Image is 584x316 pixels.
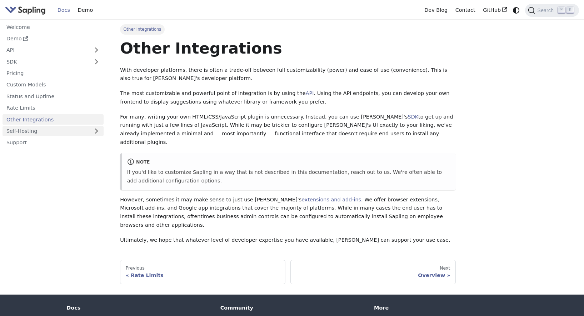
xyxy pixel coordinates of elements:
[3,91,104,101] a: Status and Uptime
[3,68,104,79] a: Pricing
[120,66,456,83] p: With developer platforms, there is often a trade-off between full customizability (power) and eas...
[3,137,104,148] a: Support
[89,56,104,67] button: Expand sidebar category 'SDK'
[3,126,104,136] a: Self-Hosting
[126,265,280,271] div: Previous
[126,272,280,279] div: Rate Limits
[301,197,361,202] a: extensions and add-ins
[120,24,456,34] nav: Breadcrumbs
[408,114,419,120] a: SDK
[74,5,97,16] a: Demo
[558,7,565,13] kbd: ⌘
[566,7,574,13] kbd: K
[220,305,364,311] div: Community
[3,114,104,125] a: Other Integrations
[120,196,456,230] p: However, sometimes it may make sense to just use [PERSON_NAME]'s . We offer browser extensions, M...
[5,5,46,15] img: Sapling.ai
[451,5,479,16] a: Contact
[127,158,451,167] div: note
[120,113,456,147] p: For many, writing your own HTML/CSS/JavaScript plugin is unnecessary. Instead, you can use [PERSO...
[3,80,104,90] a: Custom Models
[290,260,456,284] a: NextOverview
[3,103,104,113] a: Rate Limits
[420,5,451,16] a: Dev Blog
[511,5,521,15] button: Switch between dark and light mode (currently system mode)
[54,5,74,16] a: Docs
[66,305,210,311] div: Docs
[120,260,285,284] a: PreviousRate Limits
[3,22,104,32] a: Welcome
[3,34,104,44] a: Demo
[296,272,450,279] div: Overview
[525,4,579,17] button: Search (Command+K)
[120,89,456,106] p: The most customizable and powerful point of integration is by using the . Using the API endpoints...
[89,45,104,55] button: Expand sidebar category 'API'
[3,45,89,55] a: API
[120,39,456,58] h1: Other Integrations
[296,265,450,271] div: Next
[479,5,511,16] a: GitHub
[120,260,456,284] nav: Docs pages
[5,5,48,15] a: Sapling.ai
[535,7,558,13] span: Search
[3,56,89,67] a: SDK
[120,24,164,34] span: Other Integrations
[374,305,518,311] div: More
[120,236,456,245] p: Ultimately, we hope that whatever level of developer expertise you have available, [PERSON_NAME] ...
[127,168,451,185] p: If you'd like to customize Sapling in a way that is not described in this documentation, reach ou...
[306,90,314,96] a: API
